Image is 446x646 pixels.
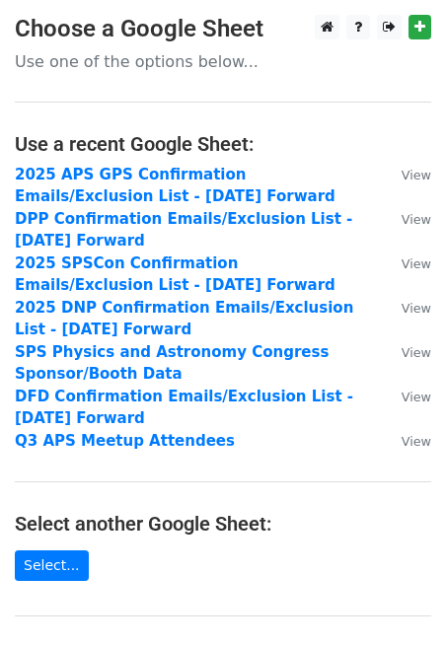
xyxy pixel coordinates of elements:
a: View [382,299,431,317]
a: 2025 DNP Confirmation Emails/Exclusion List - [DATE] Forward [15,299,353,339]
a: View [382,343,431,361]
a: DFD Confirmation Emails/Exclusion List - [DATE] Forward [15,388,353,428]
h3: Choose a Google Sheet [15,15,431,43]
a: View [382,254,431,272]
a: View [382,388,431,405]
a: View [382,210,431,228]
small: View [402,212,431,227]
a: DPP Confirmation Emails/Exclusion List - [DATE] Forward [15,210,352,251]
h4: Select another Google Sheet: [15,512,431,536]
small: View [402,390,431,404]
small: View [402,168,431,182]
a: Q3 APS Meetup Attendees [15,432,235,450]
h4: Use a recent Google Sheet: [15,132,431,156]
a: View [382,166,431,183]
small: View [402,434,431,449]
a: Select... [15,550,89,581]
iframe: Chat Widget [347,551,446,646]
a: 2025 APS GPS Confirmation Emails/Exclusion List - [DATE] Forward [15,166,335,206]
a: SPS Physics and Astronomy Congress Sponsor/Booth Data [15,343,329,384]
p: Use one of the options below... [15,51,431,72]
a: 2025 SPSCon Confirmation Emails/Exclusion List - [DATE] Forward [15,254,335,295]
small: View [402,345,431,360]
small: View [402,301,431,316]
small: View [402,256,431,271]
a: View [382,432,431,450]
